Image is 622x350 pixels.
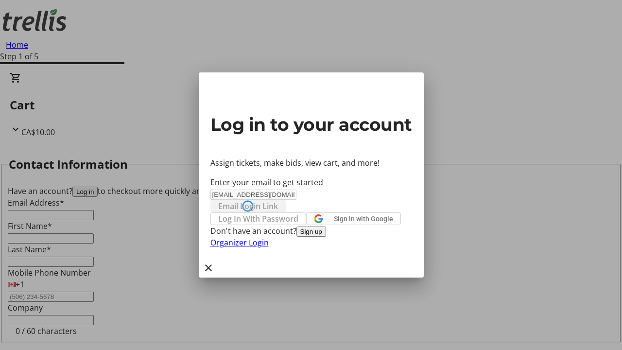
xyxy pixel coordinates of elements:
[296,227,326,237] button: Sign up
[210,237,269,248] a: Organizer Login
[210,157,412,169] p: Assign tickets, make bids, view cart, and more!
[210,177,323,188] label: Enter your email to get started
[210,225,412,237] div: Don't have an account?
[210,111,412,138] h2: Log in to your account
[210,190,296,200] input: Email Address
[199,258,218,278] button: Close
